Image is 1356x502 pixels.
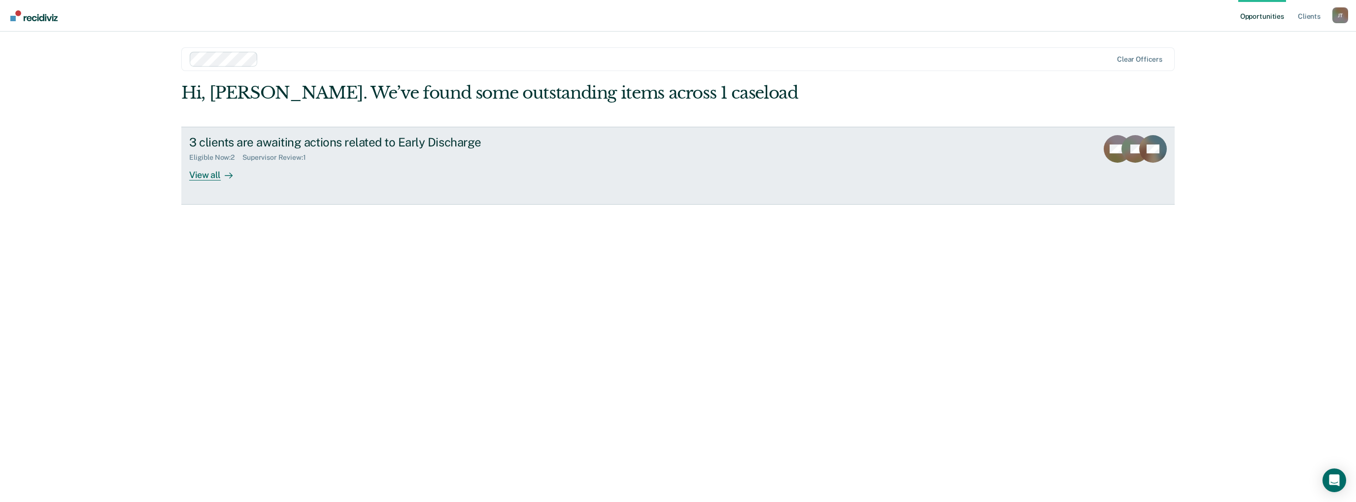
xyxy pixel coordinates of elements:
div: Hi, [PERSON_NAME]. We’ve found some outstanding items across 1 caseload [181,83,976,103]
button: Profile dropdown button [1332,7,1348,23]
img: Recidiviz [10,10,58,21]
div: View all [189,161,244,180]
div: Clear officers [1117,55,1162,64]
div: Eligible Now : 2 [189,153,242,162]
div: J T [1332,7,1348,23]
div: Supervisor Review : 1 [242,153,313,162]
div: Open Intercom Messenger [1322,468,1346,492]
div: 3 clients are awaiting actions related to Early Discharge [189,135,535,149]
a: 3 clients are awaiting actions related to Early DischargeEligible Now:2Supervisor Review:1View all [181,127,1175,205]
